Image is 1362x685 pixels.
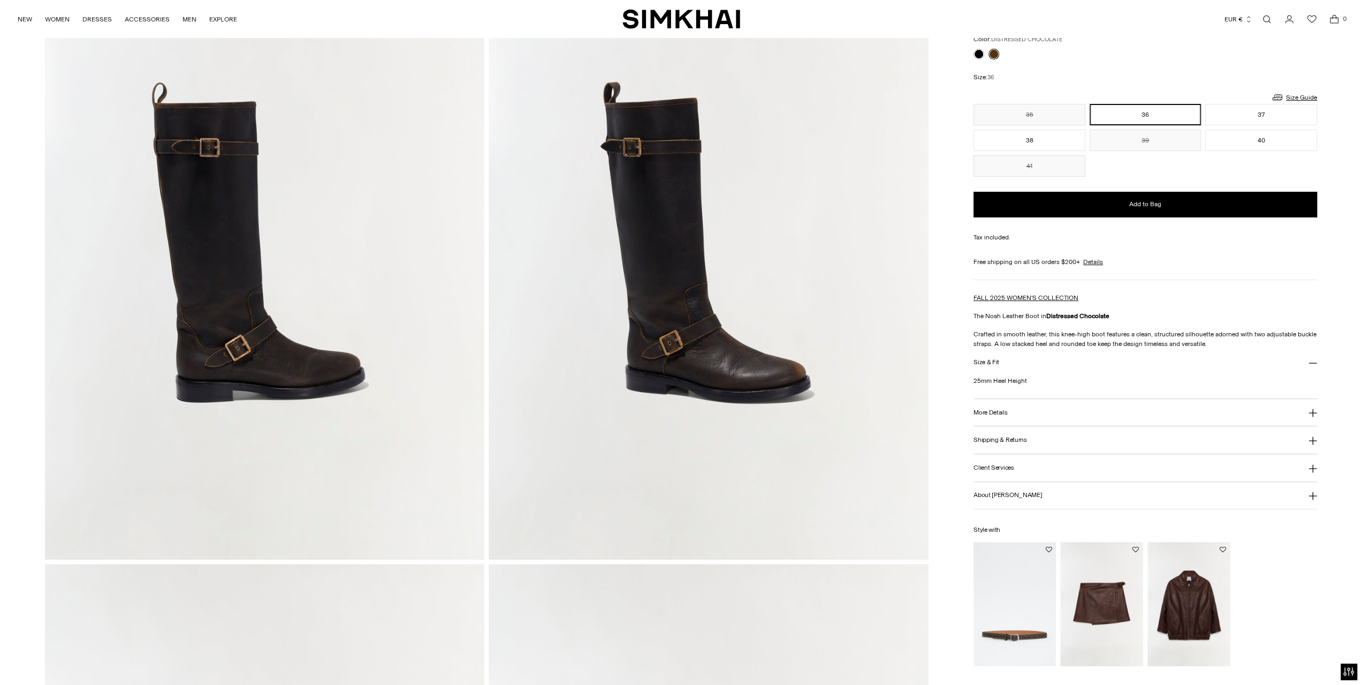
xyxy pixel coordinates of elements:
[1132,546,1139,553] button: Add to Wishlist
[18,7,32,31] a: NEW
[973,409,1007,416] h3: More Details
[973,130,1085,151] button: 38
[1271,91,1317,104] a: Size Guide
[1129,200,1161,209] span: Add to Bag
[1224,7,1252,31] button: EUR €
[991,36,1062,43] span: DISTRESSED CHOCOLATE
[973,257,1317,267] div: Free shipping on all US orders $200+
[82,7,112,31] a: DRESSES
[973,436,1027,443] h3: Shipping & Returns
[622,9,740,29] a: SIMKHAI
[973,542,1056,666] img: Charlie Belt
[973,72,994,82] label: Size:
[1090,104,1201,125] button: 36
[973,482,1317,509] button: About [PERSON_NAME]
[45,7,70,31] a: WOMEN
[973,232,1317,242] div: Tax included.
[182,7,196,31] a: MEN
[1340,14,1349,24] span: 0
[973,526,1317,533] h6: Style with
[973,294,1078,302] a: FALL 2025 WOMEN'S COLLECTION
[1045,546,1052,553] button: Add to Wishlist
[987,74,994,81] span: 36
[973,311,1317,321] p: The Noah Leather Boot in
[1256,9,1277,30] a: Open search modal
[209,7,237,31] a: EXPLORE
[1205,104,1317,125] button: 37
[973,426,1317,454] button: Shipping & Returns
[1323,9,1345,30] a: Open cart modal
[1083,257,1103,267] a: Details
[1060,542,1143,666] img: Madeline Leather Mini Skirt
[1046,312,1109,320] strong: Distressed Chocolate
[1279,9,1300,30] a: Go to the account page
[973,329,1317,349] p: Crafted in smooth leather, this knee-high boot features a clean, structured silhouette adorned wi...
[973,104,1085,125] button: 35
[973,376,1317,386] p: 25mm Heel Height
[973,454,1317,481] button: Client Services
[973,464,1014,471] h3: Client Services
[1205,130,1317,151] button: 40
[1301,9,1322,30] a: Wishlist
[973,34,1062,44] label: Color:
[973,155,1085,177] button: 41
[125,7,170,31] a: ACCESSORIES
[973,399,1317,426] button: More Details
[1220,546,1226,553] button: Add to Wishlist
[973,359,999,366] h3: Size & Fit
[973,192,1317,217] button: Add to Bag
[1090,130,1201,151] button: 39
[973,492,1042,499] h3: About [PERSON_NAME]
[973,349,1317,376] button: Size & Fit
[1147,542,1230,666] img: Huntington Oversized Leather Jacket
